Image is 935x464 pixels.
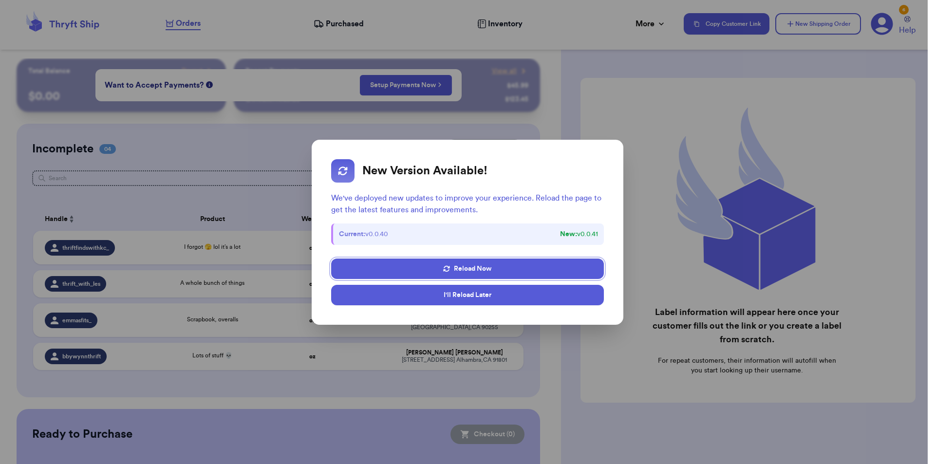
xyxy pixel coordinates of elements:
[560,231,577,238] strong: New:
[331,192,604,216] p: We've deployed new updates to improve your experience. Reload the page to get the latest features...
[560,229,598,239] span: v 0.0.41
[339,229,388,239] span: v 0.0.40
[331,285,604,305] button: I'll Reload Later
[331,259,604,279] button: Reload Now
[362,164,487,178] h2: New Version Available!
[339,231,365,238] strong: Current:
